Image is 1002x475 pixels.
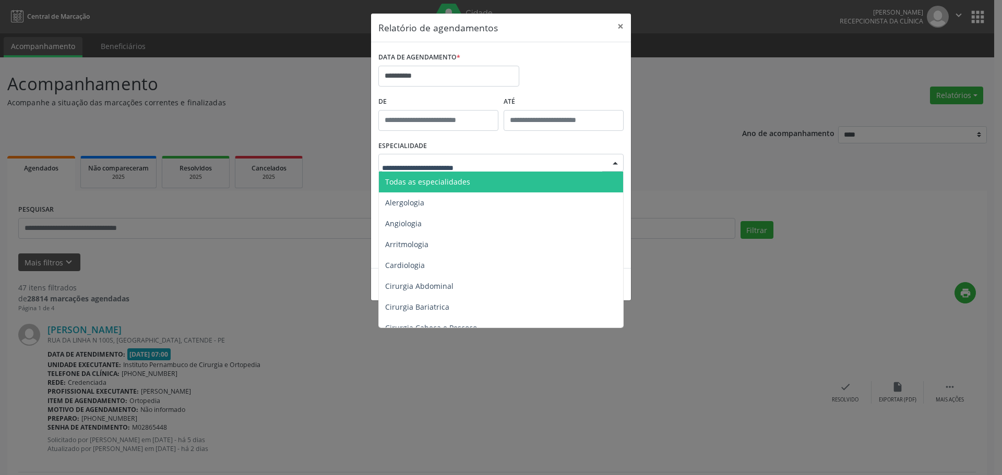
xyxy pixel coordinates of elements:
span: Arritmologia [385,239,428,249]
span: Angiologia [385,218,422,228]
label: ATÉ [504,94,624,110]
label: De [378,94,498,110]
label: DATA DE AGENDAMENTO [378,50,460,66]
span: Cardiologia [385,260,425,270]
h5: Relatório de agendamentos [378,21,498,34]
span: Cirurgia Abdominal [385,281,454,291]
span: Cirurgia Cabeça e Pescoço [385,323,477,333]
button: Close [610,14,631,39]
span: Todas as especialidades [385,177,470,187]
span: Alergologia [385,198,424,208]
span: Cirurgia Bariatrica [385,302,449,312]
label: ESPECIALIDADE [378,138,427,154]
